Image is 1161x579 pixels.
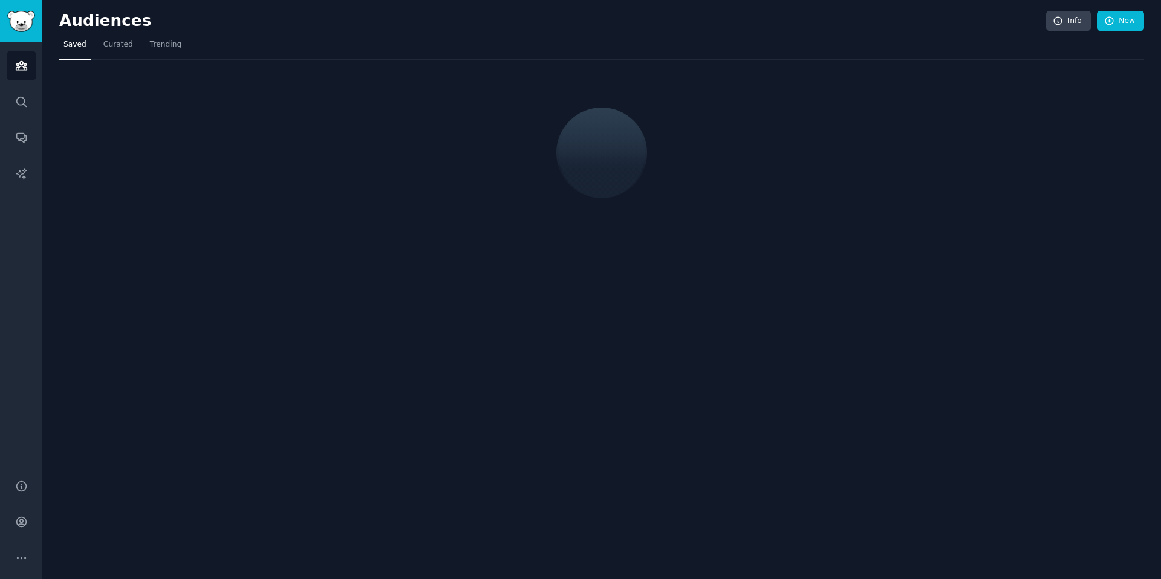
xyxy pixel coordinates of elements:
[146,35,186,60] a: Trending
[1046,11,1091,31] a: Info
[59,11,1046,31] h2: Audiences
[1097,11,1144,31] a: New
[59,35,91,60] a: Saved
[150,39,181,50] span: Trending
[63,39,86,50] span: Saved
[103,39,133,50] span: Curated
[99,35,137,60] a: Curated
[7,11,35,32] img: GummySearch logo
